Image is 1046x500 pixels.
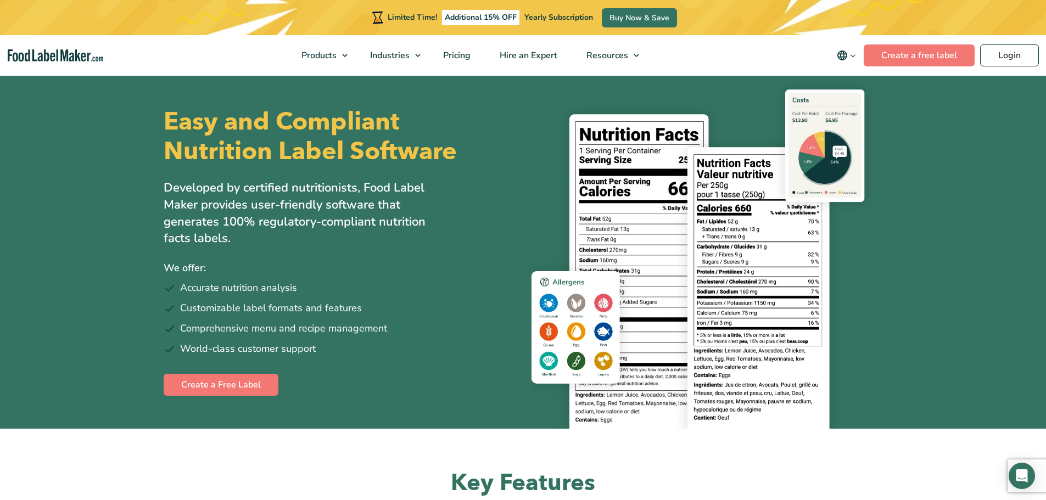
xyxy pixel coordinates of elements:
[485,35,569,76] a: Hire an Expert
[287,35,353,76] a: Products
[164,179,449,247] p: Developed by certified nutritionists, Food Label Maker provides user-friendly software that gener...
[164,468,883,498] h2: Key Features
[980,44,1039,66] a: Login
[180,301,362,316] span: Customizable label formats and features
[440,49,472,61] span: Pricing
[572,35,645,76] a: Resources
[864,44,975,66] a: Create a free label
[1009,463,1035,489] div: Open Intercom Messenger
[180,280,297,295] span: Accurate nutrition analysis
[442,10,519,25] span: Additional 15% OFF
[298,49,338,61] span: Products
[180,321,387,336] span: Comprehensive menu and recipe management
[367,49,411,61] span: Industries
[164,374,278,396] a: Create a Free Label
[164,260,515,276] p: We offer:
[602,8,677,27] a: Buy Now & Save
[524,12,593,23] span: Yearly Subscription
[164,107,514,166] h1: Easy and Compliant Nutrition Label Software
[429,35,483,76] a: Pricing
[583,49,629,61] span: Resources
[180,341,316,356] span: World-class customer support
[388,12,437,23] span: Limited Time!
[356,35,426,76] a: Industries
[496,49,558,61] span: Hire an Expert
